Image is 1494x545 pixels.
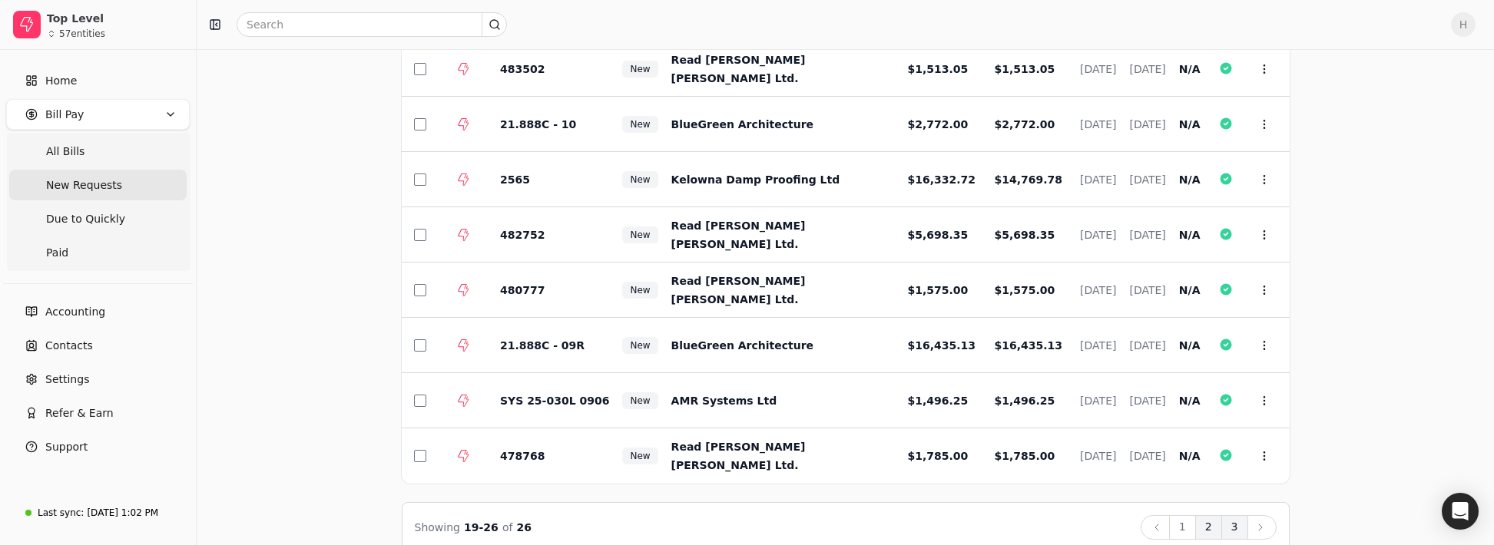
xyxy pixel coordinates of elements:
span: Support [45,439,88,455]
span: [DATE] [1129,395,1165,407]
span: N/A [1179,395,1201,407]
span: [DATE] [1129,450,1165,462]
div: [DATE] 1:02 PM [87,506,158,520]
span: New [630,449,650,463]
span: 2565 [500,173,530,186]
span: New [630,117,650,131]
input: Search [237,12,507,37]
span: N/A [1179,173,1201,186]
span: $1,513.05 [995,63,1055,75]
span: [DATE] [1080,63,1116,75]
span: [DATE] [1080,118,1116,130]
button: Refer & Earn [6,398,190,428]
span: 483502 [500,63,545,75]
span: $14,769.78 [995,173,1063,186]
span: [DATE] [1129,173,1165,186]
div: 57 entities [59,29,105,38]
span: $1,785.00 [908,450,969,462]
span: [DATE] [1080,229,1116,241]
span: $1,575.00 [908,284,969,296]
span: N/A [1179,229,1201,241]
span: New [630,62,650,76]
span: 478768 [500,450,545,462]
span: [DATE] [1080,173,1116,186]
span: N/A [1179,118,1201,130]
span: AMR Systems Ltd [671,395,777,407]
button: Support [6,431,190,462]
span: All Bills [46,144,84,160]
span: [DATE] [1080,450,1116,462]
span: $16,332.72 [908,173,976,186]
span: 19 - 26 [464,521,499,533]
span: New [630,228,650,242]
a: Due to Quickly [9,203,187,234]
span: [DATE] [1080,339,1116,352]
span: Read [PERSON_NAME] [PERSON_NAME] Ltd. [671,220,806,250]
span: $16,435.13 [995,339,1063,352]
span: $5,698.35 [995,229,1055,241]
button: Bill Pay [6,99,190,130]
span: Bill Pay [45,107,84,123]
span: 26 [517,521,532,533]
span: 21.888C - 09R [500,339,585,352]
span: [DATE] [1129,118,1165,130]
span: $1,496.25 [908,395,969,407]
span: N/A [1179,450,1201,462]
span: Read [PERSON_NAME] [PERSON_NAME] Ltd. [671,441,806,471]
span: N/A [1179,63,1201,75]
span: 482752 [500,229,545,241]
div: Open Intercom Messenger [1442,493,1479,530]
span: New [630,394,650,408]
a: Home [6,65,190,96]
a: New Requests [9,170,187,200]
span: $2,772.00 [908,118,969,130]
span: Settings [45,372,89,388]
span: Home [45,73,77,89]
span: New [630,339,650,352]
a: Contacts [6,330,190,361]
a: Last sync:[DATE] 1:02 PM [6,499,190,527]
span: Accounting [45,304,105,320]
span: [DATE] [1080,395,1116,407]
span: $1,513.05 [908,63,969,75]
span: N/A [1179,284,1201,296]
button: 1 [1169,515,1196,540]
span: Due to Quickly [46,211,125,227]
span: of [502,521,513,533]
span: Contacts [45,338,93,354]
div: Top Level [47,11,183,26]
button: 3 [1221,515,1248,540]
span: Kelowna Damp Proofing Ltd [671,173,840,186]
span: BlueGreen Architecture [671,118,814,130]
span: New [630,283,650,297]
span: New [630,173,650,187]
a: Settings [6,364,190,395]
span: 21.888C - 10 [500,118,576,130]
span: Refer & Earn [45,405,114,421]
span: [DATE] [1129,229,1165,241]
span: Showing [415,521,460,533]
span: [DATE] [1080,284,1116,296]
span: $2,772.00 [995,118,1055,130]
a: Paid [9,237,187,268]
button: 2 [1195,515,1222,540]
span: $1,496.25 [995,395,1055,407]
span: New Requests [46,177,122,193]
div: Last sync: [38,506,84,520]
span: N/A [1179,339,1201,352]
span: $16,435.13 [908,339,976,352]
button: H [1451,12,1476,37]
span: Paid [46,245,68,261]
span: [DATE] [1129,284,1165,296]
span: $1,785.00 [995,450,1055,462]
span: [DATE] [1129,63,1165,75]
a: Accounting [6,296,190,327]
a: All Bills [9,136,187,167]
span: $5,698.35 [908,229,969,241]
span: [DATE] [1129,339,1165,352]
span: 480777 [500,284,545,296]
span: Read [PERSON_NAME] [PERSON_NAME] Ltd. [671,54,806,84]
span: $1,575.00 [995,284,1055,296]
span: BlueGreen Architecture [671,339,814,352]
